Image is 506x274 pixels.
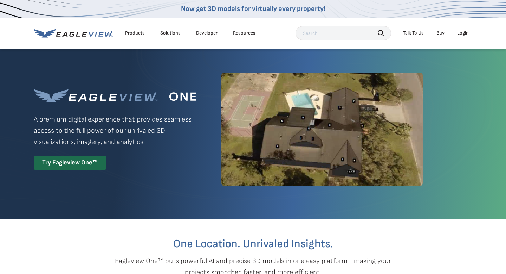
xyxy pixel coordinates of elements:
a: Buy [436,30,445,36]
div: Try Eagleview One™ [34,156,106,170]
div: Solutions [160,30,181,36]
img: Eagleview One™ [34,89,196,105]
p: A premium digital experience that provides seamless access to the full power of our unrivaled 3D ... [34,114,196,148]
h2: One Location. Unrivaled Insights. [39,238,467,250]
div: Talk To Us [403,30,424,36]
div: Login [457,30,469,36]
input: Search [296,26,391,40]
a: Developer [196,30,218,36]
div: Resources [233,30,255,36]
a: Now get 3D models for virtually every property! [181,5,325,13]
div: Products [125,30,145,36]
